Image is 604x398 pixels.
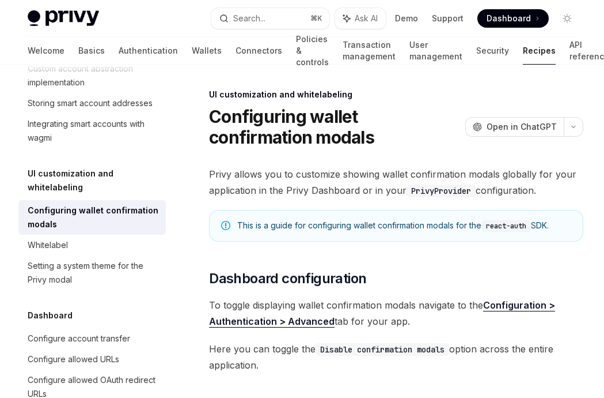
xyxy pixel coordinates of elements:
[28,10,99,27] img: light logo
[221,221,230,230] svg: Note
[18,93,166,114] a: Storing smart account addresses
[18,256,166,290] a: Setting a system theme for the Privy modal
[18,114,166,148] a: Integrating smart accounts with wagmi
[523,37,556,65] a: Recipes
[209,166,583,198] span: Privy allows you to customize showing wallet confirmation modals globally for your application in...
[192,37,222,65] a: Wallets
[28,96,153,110] div: Storing smart account addresses
[233,12,265,25] div: Search...
[477,9,549,28] a: Dashboard
[476,37,509,65] a: Security
[18,235,166,256] a: Whitelabel
[78,37,105,65] a: Basics
[28,352,119,366] div: Configure allowed URLs
[343,37,396,65] a: Transaction management
[209,341,583,373] span: Here you can toggle the option across the entire application.
[316,343,449,356] code: Disable confirmation modals
[18,349,166,370] a: Configure allowed URLs
[28,117,159,145] div: Integrating smart accounts with wagmi
[28,309,73,322] h5: Dashboard
[18,328,166,349] a: Configure account transfer
[335,8,386,29] button: Ask AI
[28,167,166,194] h5: UI customization and whitelabeling
[487,121,557,133] span: Open in ChatGPT
[209,269,366,288] span: Dashboard configuration
[558,9,576,28] button: Toggle dark mode
[28,37,64,65] a: Welcome
[487,13,531,24] span: Dashboard
[119,37,178,65] a: Authentication
[409,37,462,65] a: User management
[28,332,130,346] div: Configure account transfer
[407,185,476,197] code: PrivyProvider
[310,14,322,23] span: ⌘ K
[18,200,166,235] a: Configuring wallet confirmation modals
[355,13,378,24] span: Ask AI
[28,238,68,252] div: Whitelabel
[209,89,583,100] div: UI customization and whitelabeling
[211,8,329,29] button: Search...⌘K
[235,37,282,65] a: Connectors
[237,220,571,232] div: This is a guide for configuring wallet confirmation modals for the SDK.
[481,220,531,232] code: react-auth
[296,37,329,65] a: Policies & controls
[209,106,461,148] h1: Configuring wallet confirmation modals
[28,259,159,287] div: Setting a system theme for the Privy modal
[432,13,464,24] a: Support
[395,13,418,24] a: Demo
[465,117,564,137] button: Open in ChatGPT
[28,204,159,231] div: Configuring wallet confirmation modals
[209,297,583,329] span: To toggle displaying wallet confirmation modals navigate to the tab for your app.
